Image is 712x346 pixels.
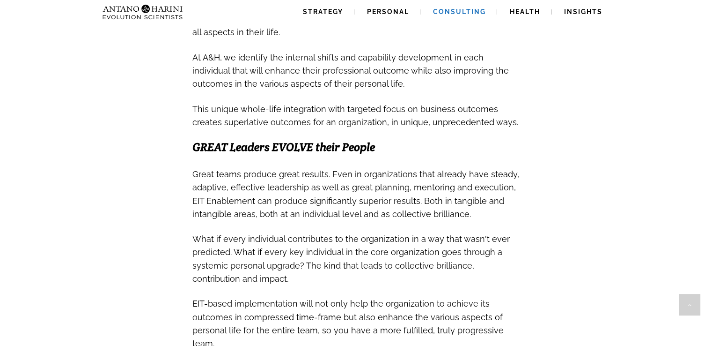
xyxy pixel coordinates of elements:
[564,8,602,15] span: Insights
[192,140,375,154] span: GREAT Leaders EVOLVE their People
[192,53,509,89] span: At A&H, we identify the internal shifts and capability development in each individual that will e...
[192,234,510,284] span: What if every individual contributes to the organization in a way that wasn't ever predicted. Wha...
[303,8,343,15] span: Strategy
[192,104,518,127] span: This unique whole-life integration with targeted focus on business outcomes creates superlative o...
[367,8,409,15] span: Personal
[192,169,519,219] span: Great teams produce great results. Even in organizations that already have steady, adaptive, effe...
[510,8,540,15] span: Health
[433,8,486,15] span: Consulting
